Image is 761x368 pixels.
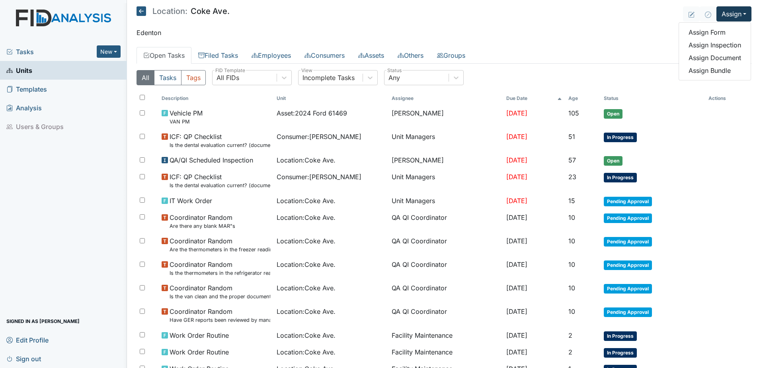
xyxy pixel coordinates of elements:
[604,307,652,317] span: Pending Approval
[506,284,527,292] span: [DATE]
[154,70,181,85] button: Tasks
[604,197,652,206] span: Pending Approval
[170,293,270,300] small: Is the van clean and the proper documentation been stored?
[430,47,472,64] a: Groups
[568,260,575,268] span: 10
[6,102,42,114] span: Analysis
[604,260,652,270] span: Pending Approval
[6,334,49,346] span: Edit Profile
[568,173,576,181] span: 23
[97,45,121,58] button: New
[506,173,527,181] span: [DATE]
[506,133,527,141] span: [DATE]
[568,197,575,205] span: 15
[351,47,391,64] a: Assets
[388,256,503,280] td: QA QI Coordinator
[388,303,503,327] td: QA QI Coordinator
[170,246,270,253] small: Are the thermometers in the freezer reading between 0 degrees and 10 degrees?
[506,213,527,221] span: [DATE]
[245,47,298,64] a: Employees
[388,92,503,105] th: Assignee
[601,92,706,105] th: Toggle SortBy
[170,172,270,189] span: ICF: QP Checklist Is the dental evaluation current? (document the date, oral rating, and goal # i...
[137,70,206,85] div: Type filter
[388,152,503,169] td: [PERSON_NAME]
[506,331,527,339] span: [DATE]
[506,156,527,164] span: [DATE]
[170,269,270,277] small: Is the thermometers in the refrigerator reading between 34 degrees and 40 degrees?
[568,133,575,141] span: 51
[604,348,637,358] span: In Progress
[170,283,270,300] span: Coordinator Random Is the van clean and the proper documentation been stored?
[277,307,336,316] span: Location : Coke Ave.
[277,196,336,206] span: Location : Coke Ave.
[277,260,336,269] span: Location : Coke Ave.
[604,133,637,142] span: In Progress
[170,347,229,357] span: Work Order Routine
[388,327,503,344] td: Facility Maintenance
[391,47,430,64] a: Others
[388,233,503,256] td: QA QI Coordinator
[679,51,751,64] a: Assign Document
[388,344,503,361] td: Facility Maintenance
[170,307,270,324] span: Coordinator Random Have GER reports been reviewed by managers within 72 hours of occurrence?
[679,39,751,51] a: Assign Inspection
[137,28,751,37] p: Edenton
[568,348,572,356] span: 2
[604,109,622,119] span: Open
[604,237,652,247] span: Pending Approval
[170,196,212,206] span: IT Work Order
[137,70,154,85] button: All
[388,280,503,303] td: QA QI Coordinator
[170,141,270,149] small: Is the dental evaluation current? (document the date, oral rating, and goal # if needed in the co...
[388,129,503,152] td: Unit Managers
[170,316,270,324] small: Have GER reports been reviewed by managers within 72 hours of occurrence?
[568,109,579,117] span: 105
[565,92,601,105] th: Toggle SortBy
[277,172,361,182] span: Consumer : [PERSON_NAME]
[170,222,235,230] small: Are there any blank MAR"s
[302,73,355,82] div: Incomplete Tasks
[170,213,235,230] span: Coordinator Random Are there any blank MAR"s
[170,331,229,340] span: Work Order Routine
[604,213,652,223] span: Pending Approval
[277,331,336,340] span: Location : Coke Ave.
[568,213,575,221] span: 10
[140,95,145,100] input: Toggle All Rows Selected
[6,83,47,95] span: Templates
[568,307,575,315] span: 10
[388,193,503,209] td: Unit Managers
[170,236,270,253] span: Coordinator Random Are the thermometers in the freezer reading between 0 degrees and 10 degrees?
[388,209,503,233] td: QA QI Coordinator
[6,315,80,327] span: Signed in as [PERSON_NAME]
[298,47,351,64] a: Consumers
[181,70,206,85] button: Tags
[277,213,336,222] span: Location : Coke Ave.
[137,6,230,16] h5: Coke Ave.
[170,260,270,277] span: Coordinator Random Is the thermometers in the refrigerator reading between 34 degrees and 40 degr...
[568,284,575,292] span: 10
[604,156,622,166] span: Open
[277,236,336,246] span: Location : Coke Ave.
[506,197,527,205] span: [DATE]
[170,155,253,165] span: QA/QI Scheduled Inspection
[137,47,191,64] a: Open Tasks
[568,156,576,164] span: 57
[388,169,503,192] td: Unit Managers
[388,105,503,129] td: [PERSON_NAME]
[277,108,347,118] span: Asset : 2024 Ford 61469
[679,26,751,39] a: Assign Form
[506,260,527,268] span: [DATE]
[506,237,527,245] span: [DATE]
[170,182,270,189] small: Is the dental evaluation current? (document the date, oral rating, and goal # if needed in the co...
[217,73,239,82] div: All FIDs
[277,132,361,141] span: Consumer : [PERSON_NAME]
[6,47,97,57] a: Tasks
[568,237,575,245] span: 10
[170,118,203,125] small: VAN PM
[158,92,273,105] th: Toggle SortBy
[604,331,637,341] span: In Progress
[705,92,745,105] th: Actions
[170,108,203,125] span: Vehicle PM VAN PM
